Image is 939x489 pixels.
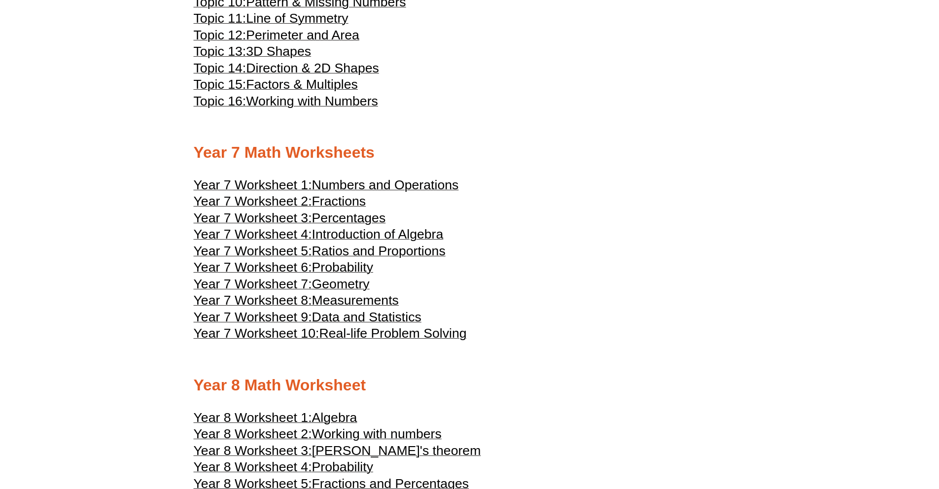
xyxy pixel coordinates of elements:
[246,94,378,108] span: Working with Numbers
[194,293,312,308] span: Year 7 Worksheet 8:
[312,293,399,308] span: Measurements
[194,198,366,208] a: Year 7 Worksheet 2:Fractions
[194,142,746,163] h2: Year 7 Math Worksheets
[194,297,399,307] a: Year 7 Worksheet 8:Measurements
[194,260,312,275] span: Year 7 Worksheet 6:
[194,32,359,42] a: Topic 12:Perimeter and Area
[319,326,466,341] span: Real-life Problem Solving
[194,194,312,209] span: Year 7 Worksheet 2:
[312,260,373,275] span: Probability
[194,264,374,274] a: Year 7 Worksheet 6:Probability
[194,248,446,258] a: Year 7 Worksheet 5:Ratios and Proportions
[312,410,357,425] span: Algebra
[194,48,312,58] a: Topic 13:3D Shapes
[194,177,312,192] span: Year 7 Worksheet 1:
[312,177,459,192] span: Numbers and Operations
[312,194,366,209] span: Fractions
[194,77,246,92] span: Topic 15:
[194,459,312,474] span: Year 8 Worksheet 4:
[194,61,246,75] span: Topic 14:
[246,77,358,92] span: Factors & Multiples
[312,277,370,291] span: Geometry
[194,314,421,324] a: Year 7 Worksheet 9:Data and Statistics
[194,431,442,441] a: Year 8 Worksheet 2:Working with numbers
[194,415,357,424] a: Year 8 Worksheet 1:Algebra
[194,65,379,75] a: Topic 14:Direction & 2D Shapes
[194,28,246,42] span: Topic 12:
[194,44,246,59] span: Topic 13:
[246,61,379,75] span: Direction & 2D Shapes
[194,244,312,258] span: Year 7 Worksheet 5:
[194,227,312,242] span: Year 7 Worksheet 4:
[312,310,421,324] span: Data and Statistics
[246,28,359,42] span: Perimeter and Area
[194,464,374,474] a: Year 8 Worksheet 4:Probability
[194,375,746,396] h2: Year 8 Math Worksheet
[194,326,319,341] span: Year 7 Worksheet 10:
[194,310,312,324] span: Year 7 Worksheet 9:
[194,443,312,458] span: Year 8 Worksheet 3:
[194,410,312,425] span: Year 8 Worksheet 1:
[312,459,373,474] span: Probability
[770,378,939,489] iframe: Chat Widget
[194,81,358,91] a: Topic 15:Factors & Multiples
[312,244,446,258] span: Ratios and Proportions
[194,98,378,108] a: Topic 16:Working with Numbers
[194,277,312,291] span: Year 7 Worksheet 7:
[194,231,444,241] a: Year 7 Worksheet 4:Introduction of Algebra
[194,330,467,340] a: Year 7 Worksheet 10:Real-life Problem Solving
[194,182,459,192] a: Year 7 Worksheet 1:Numbers and Operations
[194,215,386,225] a: Year 7 Worksheet 3:Percentages
[194,15,348,25] a: Topic 11:Line of Symmetry
[312,227,444,242] span: Introduction of Algebra
[194,11,246,26] span: Topic 11:
[194,281,370,291] a: Year 7 Worksheet 7:Geometry
[194,426,312,441] span: Year 8 Worksheet 2:
[246,44,311,59] span: 3D Shapes
[194,210,312,225] span: Year 7 Worksheet 3:
[312,210,386,225] span: Percentages
[312,426,442,441] span: Working with numbers
[312,443,481,458] span: [PERSON_NAME]'s theorem
[194,448,481,457] a: Year 8 Worksheet 3:[PERSON_NAME]'s theorem
[194,94,246,108] span: Topic 16:
[246,11,348,26] span: Line of Symmetry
